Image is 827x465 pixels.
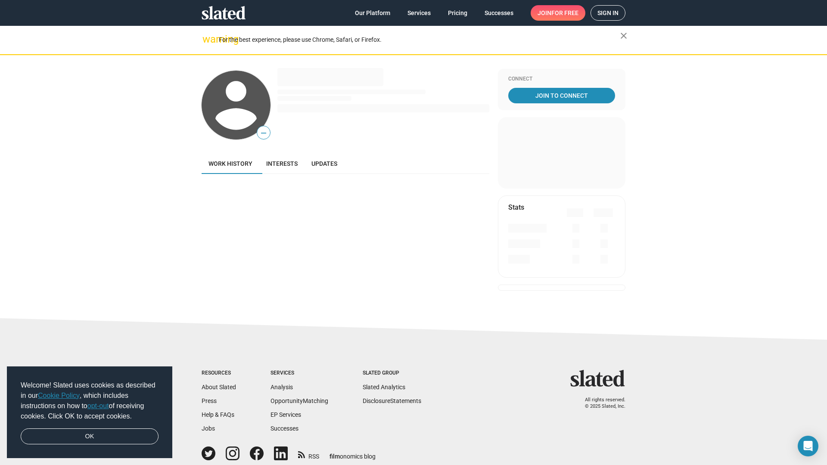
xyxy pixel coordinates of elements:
[259,153,305,174] a: Interests
[508,203,524,212] mat-card-title: Stats
[270,411,301,418] a: EP Services
[7,366,172,459] div: cookieconsent
[21,428,159,445] a: dismiss cookie message
[311,160,337,167] span: Updates
[202,34,213,44] mat-icon: warning
[270,425,298,432] a: Successes
[202,397,217,404] a: Press
[202,425,215,432] a: Jobs
[270,370,328,377] div: Services
[508,88,615,103] a: Join To Connect
[401,5,438,21] a: Services
[21,380,159,422] span: Welcome! Slated uses cookies as described in our , which includes instructions on how to of recei...
[478,5,520,21] a: Successes
[208,160,252,167] span: Work history
[510,88,613,103] span: Join To Connect
[441,5,474,21] a: Pricing
[576,397,625,409] p: All rights reserved. © 2025 Slated, Inc.
[298,447,319,461] a: RSS
[355,5,390,21] span: Our Platform
[538,5,578,21] span: Join
[485,5,513,21] span: Successes
[266,160,298,167] span: Interests
[619,31,629,41] mat-icon: close
[202,384,236,391] a: About Slated
[38,392,80,399] a: Cookie Policy
[348,5,397,21] a: Our Platform
[531,5,585,21] a: Joinfor free
[202,370,236,377] div: Resources
[508,76,615,83] div: Connect
[591,5,625,21] a: Sign in
[363,397,421,404] a: DisclosureStatements
[551,5,578,21] span: for free
[270,397,328,404] a: OpportunityMatching
[330,453,340,460] span: film
[363,370,421,377] div: Slated Group
[305,153,344,174] a: Updates
[219,34,620,46] div: For the best experience, please use Chrome, Safari, or Firefox.
[407,5,431,21] span: Services
[202,411,234,418] a: Help & FAQs
[202,153,259,174] a: Work history
[330,446,376,461] a: filmonomics blog
[448,5,467,21] span: Pricing
[257,127,270,139] span: —
[597,6,619,20] span: Sign in
[87,402,109,409] a: opt-out
[270,384,293,391] a: Analysis
[798,436,818,456] div: Open Intercom Messenger
[363,384,405,391] a: Slated Analytics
